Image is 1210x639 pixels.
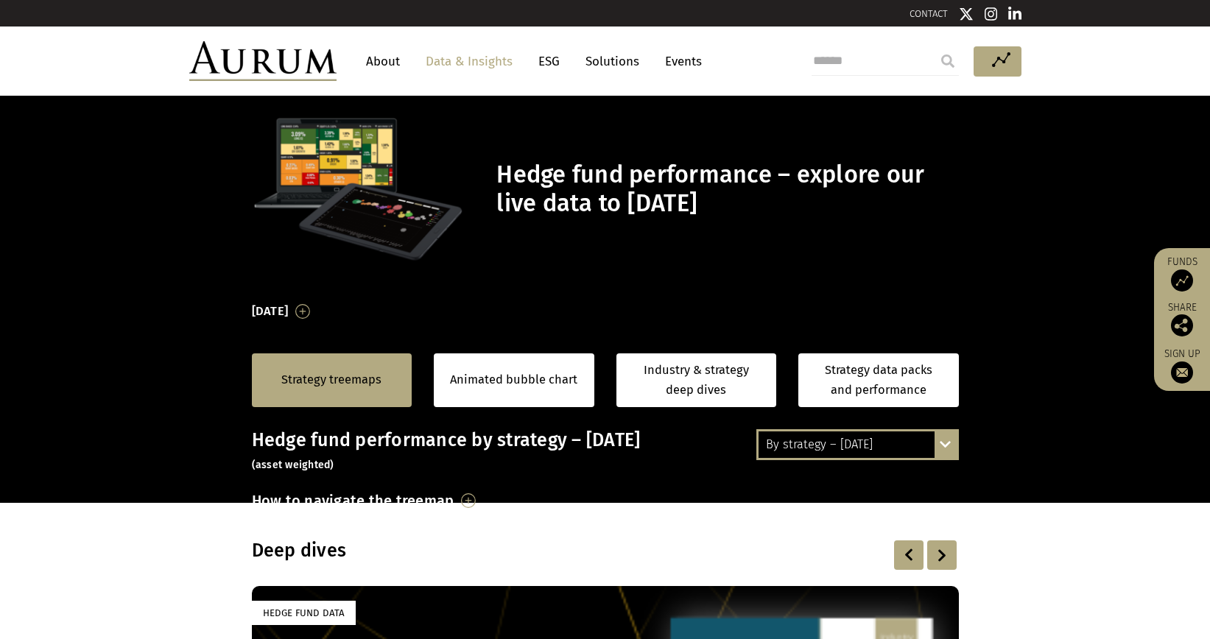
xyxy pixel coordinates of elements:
[1171,361,1193,384] img: Sign up to our newsletter
[910,8,948,19] a: CONTACT
[759,431,957,458] div: By strategy – [DATE]
[252,601,356,625] div: Hedge Fund Data
[933,46,963,76] input: Submit
[578,48,647,75] a: Solutions
[281,370,381,389] a: Strategy treemaps
[531,48,567,75] a: ESG
[252,459,334,471] small: (asset weighted)
[418,48,520,75] a: Data & Insights
[616,353,777,407] a: Industry & strategy deep dives
[450,370,577,389] a: Animated bubble chart
[658,48,702,75] a: Events
[359,48,407,75] a: About
[252,488,454,513] h3: How to navigate the treemap
[1008,7,1021,21] img: Linkedin icon
[252,540,769,562] h3: Deep dives
[959,7,974,21] img: Twitter icon
[1171,314,1193,336] img: Share this post
[252,300,289,322] h3: [DATE]
[985,7,998,21] img: Instagram icon
[496,160,954,218] h1: Hedge fund performance – explore our live data to [DATE]
[1161,303,1203,336] div: Share
[798,353,959,407] a: Strategy data packs and performance
[1161,347,1203,384] a: Sign up
[1171,269,1193,292] img: Access Funds
[189,41,337,81] img: Aurum
[252,429,959,473] h3: Hedge fund performance by strategy – [DATE]
[1161,255,1203,292] a: Funds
